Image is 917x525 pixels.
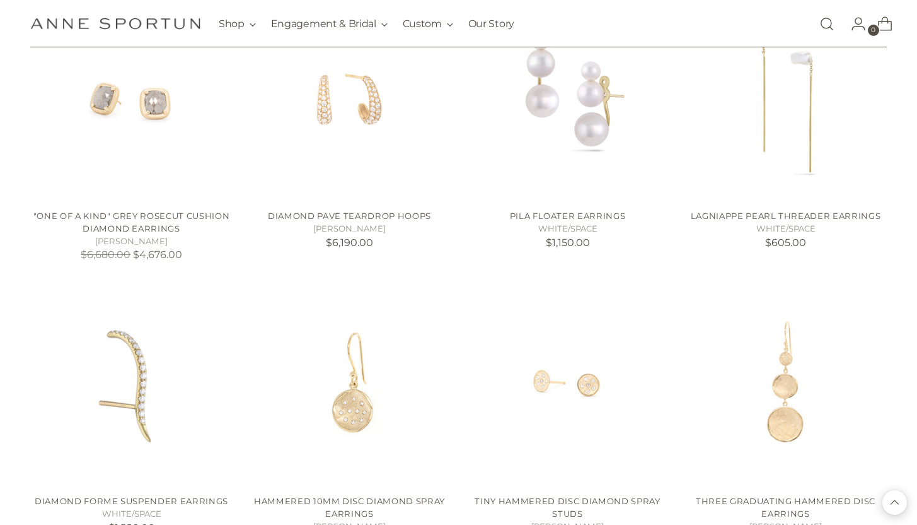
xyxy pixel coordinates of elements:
[684,223,887,235] h5: WHITE/SPACE
[867,11,892,37] a: Open cart modal
[882,490,907,515] button: Back to top
[219,10,256,38] button: Shop
[248,283,451,485] a: Hammered 10mm Disc Diamond Spray Earrings
[268,211,431,221] a: Diamond Pave Teardrop Hoops
[35,496,228,506] a: Diamond Forme Suspender Earrings
[254,496,445,519] a: Hammered 10mm Disc Diamond Spray Earrings
[30,235,233,248] h5: [PERSON_NAME]
[684,283,887,485] a: Three Graduating Hammered Disc Earrings
[30,508,233,521] h5: WHITE/SPACE
[691,211,881,221] a: Lagniappe Pearl Threader Earrings
[466,223,669,235] h5: WHITE/SPACE
[30,283,233,485] a: Diamond Forme Suspender Earrings
[33,211,230,233] a: "One of a Kind" Grey Rosecut Cushion Diamond Earrings
[841,11,866,37] a: Go to the account page
[765,237,806,249] span: $605.00
[546,237,590,249] span: $1,150.00
[510,211,626,221] a: Pila Floater Earrings
[468,10,514,38] a: Our Story
[814,11,839,37] a: Open search modal
[326,237,373,249] span: $6,190.00
[248,223,451,235] h5: [PERSON_NAME]
[466,283,669,485] a: Tiny Hammered Disc Diamond Spray Studs
[271,10,388,38] button: Engagement & Bridal
[403,10,453,38] button: Custom
[81,249,130,261] s: $6,680.00
[475,496,660,519] a: Tiny Hammered Disc Diamond Spray Studs
[868,25,879,36] span: 0
[30,18,200,30] a: Anne Sportun Fine Jewellery
[696,496,875,519] a: Three Graduating Hammered Disc Earrings
[133,249,182,261] span: $4,676.00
